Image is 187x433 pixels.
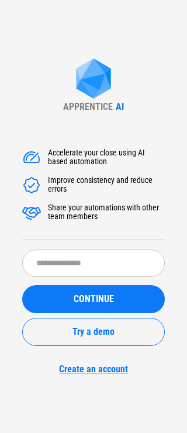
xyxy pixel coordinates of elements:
a: Create an account [22,363,165,375]
img: Accelerate [22,203,41,222]
img: Accelerate [22,148,41,167]
span: CONTINUE [74,295,114,304]
div: Share your automations with other team members [48,203,165,222]
img: Accelerate [22,176,41,195]
img: Apprentice AI [70,58,117,101]
div: AI [116,101,124,112]
div: Accelerate your close using AI based automation [48,148,165,167]
div: APPRENTICE [63,101,113,112]
div: Improve consistency and reduce errors [48,176,165,195]
button: Try a demo [22,318,165,346]
span: Try a demo [72,327,115,337]
button: CONTINUE [22,285,165,313]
